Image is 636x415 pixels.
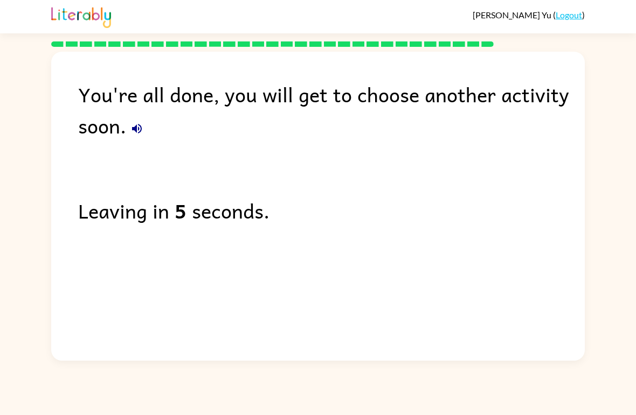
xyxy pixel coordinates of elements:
[556,10,582,20] a: Logout
[473,10,585,20] div: ( )
[78,79,585,141] div: You're all done, you will get to choose another activity soon.
[473,10,553,20] span: [PERSON_NAME] Yu
[51,4,111,28] img: Literably
[78,195,585,226] div: Leaving in seconds.
[175,195,186,226] b: 5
